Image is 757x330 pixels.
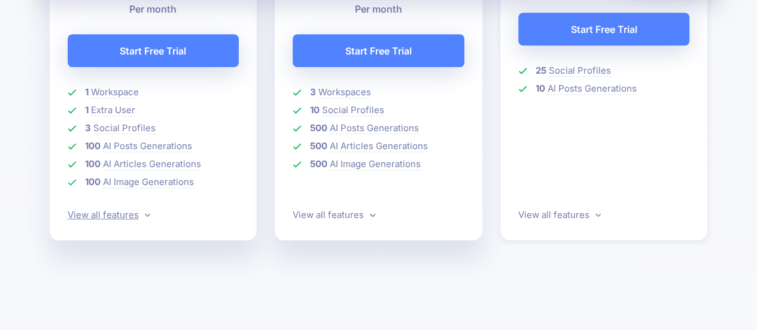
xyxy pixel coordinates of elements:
[85,176,101,187] b: 100
[93,122,156,134] span: Social Profiles
[549,65,611,77] span: Social Profiles
[85,86,89,98] b: 1
[536,83,545,94] b: 10
[293,209,375,220] a: View all features
[68,209,150,220] a: View all features
[310,104,320,116] b: 10
[330,122,419,134] span: AI Posts Generations
[293,2,464,16] p: Per month
[310,122,327,134] b: 500
[310,86,316,98] b: 3
[68,2,239,16] p: Per month
[85,158,101,169] b: 100
[103,158,201,170] span: AI Articles Generations
[91,86,139,98] span: Workspace
[310,158,327,169] b: 500
[322,104,384,116] span: Social Profiles
[85,122,91,134] b: 3
[68,34,239,67] a: Start Free Trial
[91,104,135,116] span: Extra User
[330,140,428,152] span: AI Articles Generations
[518,13,690,46] a: Start Free Trial
[85,104,89,116] b: 1
[310,140,327,152] b: 500
[103,140,192,152] span: AI Posts Generations
[85,140,101,152] b: 100
[518,209,601,220] a: View all features
[103,176,194,188] span: AI Image Generations
[293,34,464,67] a: Start Free Trial
[330,158,421,170] span: AI Image Generations
[536,65,546,76] b: 25
[318,86,371,98] span: Workspaces
[548,83,637,95] span: AI Posts Generations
